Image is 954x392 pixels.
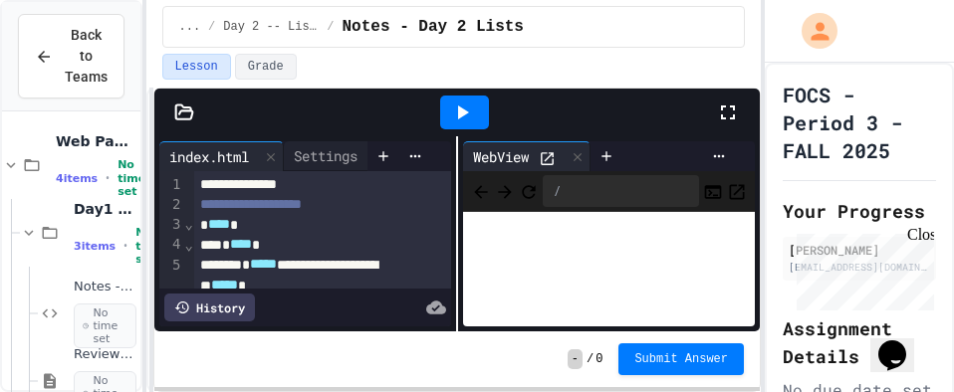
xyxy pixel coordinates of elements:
h1: FOCS - Period 3 - FALL 2025 [783,81,936,164]
span: 0 [596,351,602,367]
span: No time set [74,303,136,349]
div: index.html [159,146,259,167]
div: Settings [284,145,367,166]
span: Day 2 -- Lists Plus... [223,19,319,35]
span: Submit Answer [634,351,728,367]
button: Open in new tab [727,179,747,203]
h2: Your Progress [783,197,936,225]
button: Console [703,179,723,203]
span: Notes - Day 2 Lists [343,15,524,39]
span: Review -- First Page Notes [74,346,136,363]
div: History [164,294,255,321]
iframe: chat widget [870,312,934,372]
span: 3 items [74,240,116,253]
span: Back to Teams [65,25,108,88]
span: / [587,351,594,367]
div: 4 [159,235,184,255]
span: Fold line [184,237,194,253]
span: • [123,238,127,254]
span: Fold line [184,216,194,232]
div: Chat with us now!Close [8,8,137,126]
span: - [568,349,583,369]
span: / [327,19,334,35]
button: Lesson [162,54,231,80]
button: Grade [235,54,297,80]
span: No time set [135,226,163,266]
div: 2 [159,195,184,215]
div: My Account [781,8,842,54]
div: 3 [159,215,184,235]
button: Submit Answer [618,343,744,375]
span: Forward [495,178,515,203]
div: WebView [463,146,539,167]
iframe: chat widget [789,226,934,310]
div: 1 [159,175,184,195]
button: Back to Teams [18,14,124,98]
span: 4 items [56,172,98,185]
button: Refresh [519,179,539,203]
div: Settings [284,141,392,171]
span: / [208,19,215,35]
span: ... [179,19,201,35]
iframe: Web Preview [463,212,755,361]
div: 5 [159,256,184,296]
span: • [106,170,110,186]
div: index.html [159,141,284,171]
span: Back [471,178,491,203]
span: Notes - Day 1 [74,279,136,295]
span: No time set [118,158,145,198]
span: Day1 -- My First Page [74,200,136,218]
div: WebView [463,141,591,171]
span: Web Pages [56,132,136,150]
div: / [543,175,699,207]
h2: Assignment Details [783,314,936,370]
